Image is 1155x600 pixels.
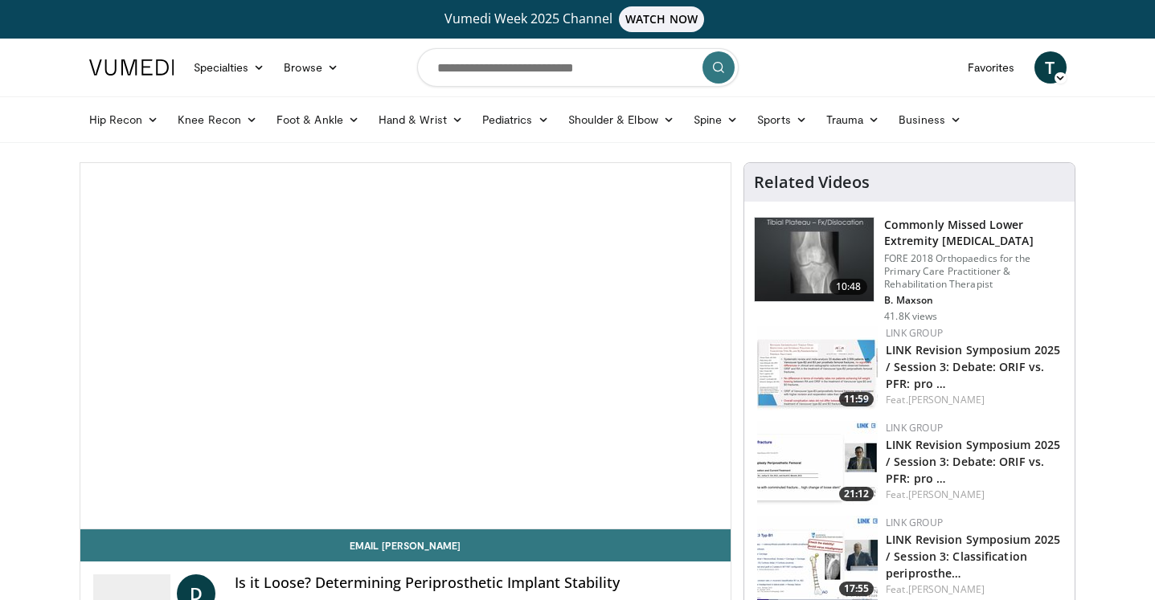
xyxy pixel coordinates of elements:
a: 21:12 [757,421,878,505]
a: LINK Group [886,421,943,435]
span: 17:55 [839,582,874,596]
a: Shoulder & Elbow [559,104,684,136]
video-js: Video Player [80,163,731,529]
a: 10:48 Commonly Missed Lower Extremity [MEDICAL_DATA] FORE 2018 Orthopaedics for the Primary Care ... [754,217,1065,323]
a: Knee Recon [168,104,267,136]
a: Favorites [958,51,1025,84]
a: 11:59 [757,326,878,410]
h3: Commonly Missed Lower Extremity [MEDICAL_DATA] [884,217,1065,249]
div: Feat. [886,488,1062,502]
p: 41.8K views [884,310,937,323]
a: LINK Revision Symposium 2025 / Session 3: Debate: ORIF vs. PFR: pro … [886,342,1060,391]
img: 3d38f83b-9379-4a04-8d2a-971632916aaa.150x105_q85_crop-smart_upscale.jpg [757,421,878,505]
img: 4aa379b6-386c-4fb5-93ee-de5617843a87.150x105_q85_crop-smart_upscale.jpg [755,218,874,301]
div: Feat. [886,393,1062,407]
img: b9288c66-1719-4b4d-a011-26ee5e03ef9b.150x105_q85_crop-smart_upscale.jpg [757,326,878,410]
a: Spine [684,104,747,136]
a: Hip Recon [80,104,169,136]
div: Feat. [886,582,1062,597]
h4: Is it Loose? Determining Periprosthetic Implant Stability [235,574,719,592]
a: LINK Revision Symposium 2025 / Session 3: Debate: ORIF vs. PFR: pro … [886,437,1060,486]
a: LINK Group [886,326,943,340]
span: 11:59 [839,392,874,406]
a: Trauma [817,104,890,136]
h4: Related Videos [754,173,870,192]
a: 17:55 [757,516,878,600]
a: Email [PERSON_NAME] [80,529,731,561]
p: B. Maxson [884,294,1065,307]
img: 5eed7978-a1c2-49eb-9569-a8f057405f76.150x105_q85_crop-smart_upscale.jpg [757,516,878,600]
a: Hand & Wrist [369,104,473,136]
a: [PERSON_NAME] [908,488,985,501]
img: VuMedi Logo [89,59,174,76]
span: WATCH NOW [619,6,704,32]
p: FORE 2018 Orthopaedics for the Primary Care Practitioner & Rehabilitation Therapist [884,252,1065,291]
a: [PERSON_NAME] [908,582,985,596]
a: [PERSON_NAME] [908,393,985,406]
span: 10:48 [829,279,868,295]
a: Browse [274,51,348,84]
span: 21:12 [839,487,874,501]
a: Sports [747,104,817,136]
a: Vumedi Week 2025 ChannelWATCH NOW [92,6,1064,32]
a: Pediatrics [473,104,559,136]
a: LINK Revision Symposium 2025 / Session 3: Classification periprosthe… [886,532,1060,581]
a: T [1034,51,1067,84]
a: Specialties [184,51,275,84]
a: LINK Group [886,516,943,529]
a: Foot & Ankle [267,104,369,136]
input: Search topics, interventions [417,48,739,87]
a: Business [889,104,971,136]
